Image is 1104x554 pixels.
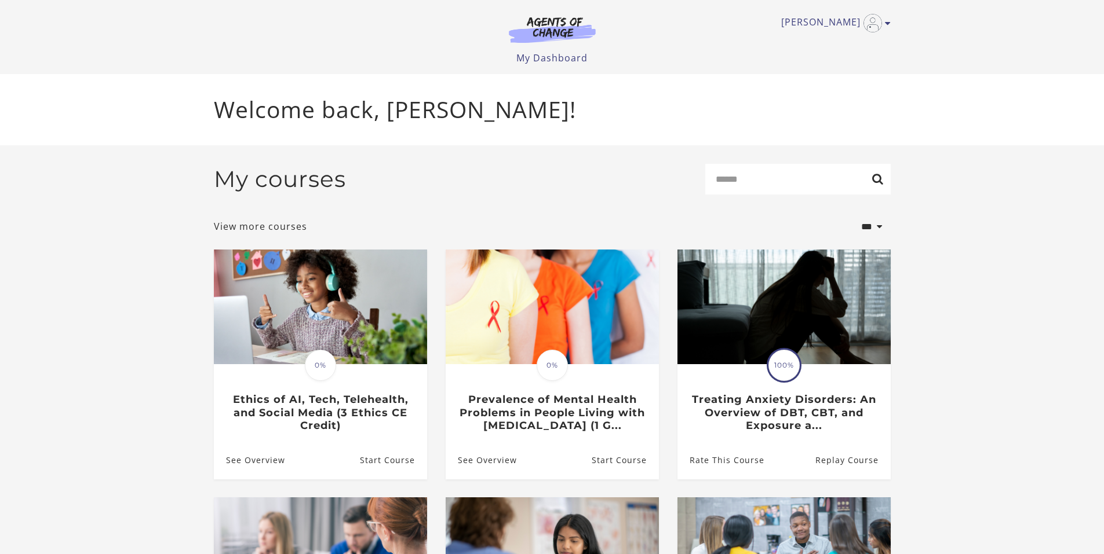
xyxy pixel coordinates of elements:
[214,441,285,479] a: Ethics of AI, Tech, Telehealth, and Social Media (3 Ethics CE Credit): See Overview
[214,219,307,233] a: View more courses
[226,393,414,432] h3: Ethics of AI, Tech, Telehealth, and Social Media (3 Ethics CE Credit)
[516,52,588,64] a: My Dashboard
[214,166,346,193] h2: My courses
[781,14,885,32] a: Toggle menu
[458,393,646,432] h3: Prevalence of Mental Health Problems in People Living with [MEDICAL_DATA] (1 G...
[497,16,608,43] img: Agents of Change Logo
[359,441,427,479] a: Ethics of AI, Tech, Telehealth, and Social Media (3 Ethics CE Credit): Resume Course
[677,441,764,479] a: Treating Anxiety Disorders: An Overview of DBT, CBT, and Exposure a...: Rate This Course
[537,350,568,381] span: 0%
[214,93,891,127] p: Welcome back, [PERSON_NAME]!
[305,350,336,381] span: 0%
[446,441,517,479] a: Prevalence of Mental Health Problems in People Living with HIV (1 G...: See Overview
[815,441,890,479] a: Treating Anxiety Disorders: An Overview of DBT, CBT, and Exposure a...: Resume Course
[591,441,658,479] a: Prevalence of Mental Health Problems in People Living with HIV (1 G...: Resume Course
[690,393,878,432] h3: Treating Anxiety Disorders: An Overview of DBT, CBT, and Exposure a...
[768,350,800,381] span: 100%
